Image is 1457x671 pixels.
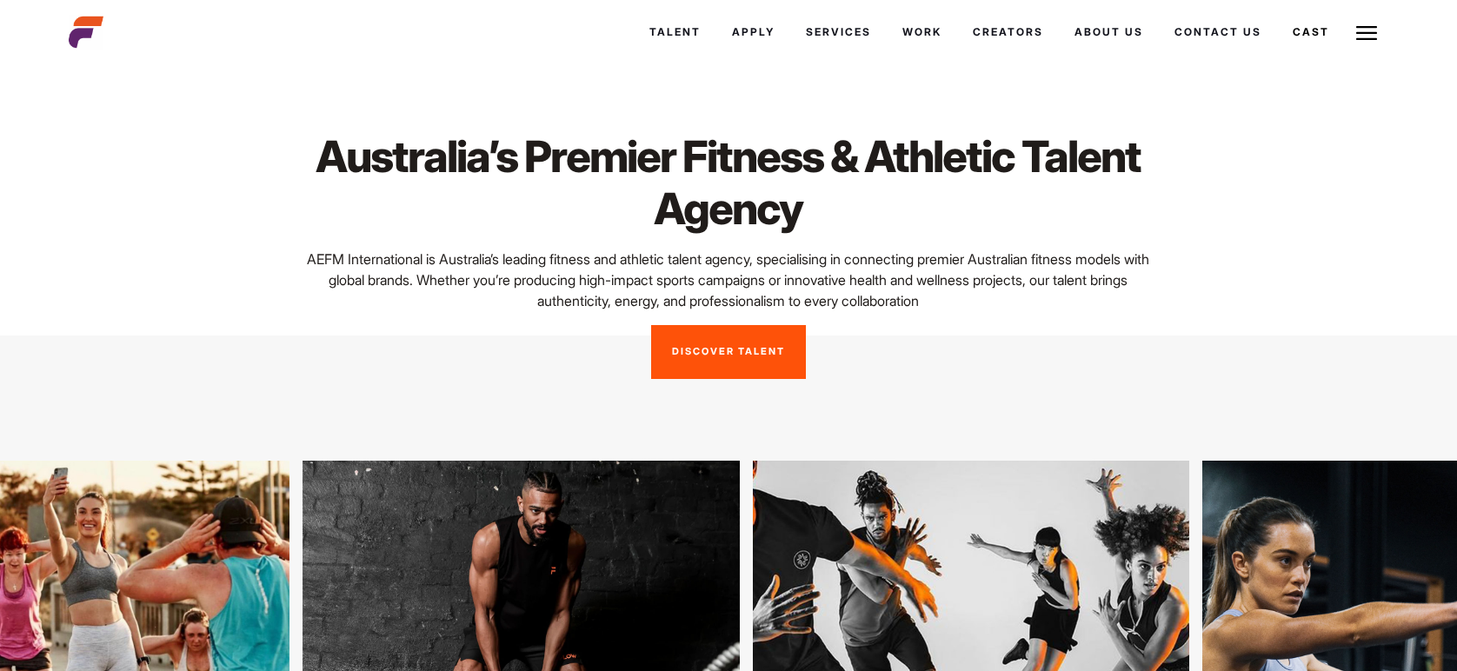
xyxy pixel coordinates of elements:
[69,15,103,50] img: cropped-aefm-brand-fav-22-square.png
[292,249,1165,311] p: AEFM International is Australia’s leading fitness and athletic talent agency, specialising in con...
[634,9,716,56] a: Talent
[292,130,1165,235] h1: Australia’s Premier Fitness & Athletic Talent Agency
[716,9,790,56] a: Apply
[1356,23,1377,43] img: Burger icon
[1277,9,1345,56] a: Cast
[1059,9,1159,56] a: About Us
[957,9,1059,56] a: Creators
[1159,9,1277,56] a: Contact Us
[651,325,806,379] a: Discover Talent
[887,9,957,56] a: Work
[790,9,887,56] a: Services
